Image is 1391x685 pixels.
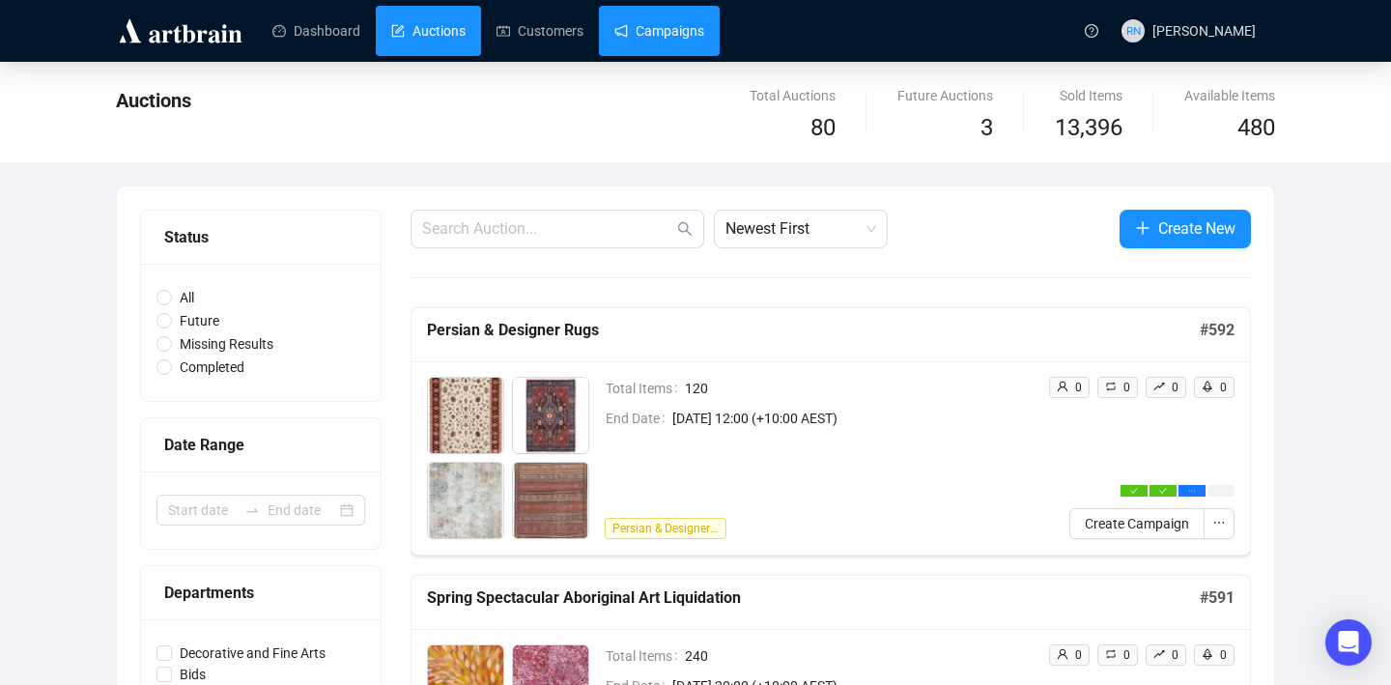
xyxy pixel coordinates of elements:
[116,15,245,46] img: logo
[1075,648,1082,662] span: 0
[1237,114,1275,141] span: 480
[172,357,252,378] span: Completed
[164,581,357,605] div: Departments
[427,586,1200,610] h5: Spring Spectacular Aboriginal Art Liquidation
[164,225,357,249] div: Status
[513,463,588,538] img: 4_1.jpg
[1055,110,1122,147] span: 13,396
[391,6,466,56] a: Auctions
[897,85,993,106] div: Future Auctions
[116,89,191,112] span: Auctions
[164,433,357,457] div: Date Range
[244,502,260,518] span: swap-right
[244,502,260,518] span: to
[1220,648,1227,662] span: 0
[725,211,876,247] span: Newest First
[1055,85,1122,106] div: Sold Items
[1202,648,1213,660] span: rocket
[685,645,1033,667] span: 240
[1069,508,1205,539] button: Create Campaign
[1125,21,1141,40] span: RN
[1153,381,1165,392] span: rise
[422,217,673,241] input: Search Auction...
[168,499,237,521] input: Start date
[1220,381,1227,394] span: 0
[1075,381,1082,394] span: 0
[1105,648,1117,660] span: retweet
[672,408,1033,429] span: [DATE] 12:00 (+10:00 AEST)
[685,378,1033,399] span: 120
[1153,648,1165,660] span: rise
[1200,319,1235,342] h5: # 592
[172,664,213,685] span: Bids
[1085,24,1098,38] span: question-circle
[1172,648,1178,662] span: 0
[513,378,588,453] img: 2_1.jpg
[1212,516,1226,529] span: ellipsis
[1202,381,1213,392] span: rocket
[172,310,227,331] span: Future
[497,6,583,56] a: Customers
[677,221,693,237] span: search
[1152,23,1256,39] span: [PERSON_NAME]
[1135,220,1150,236] span: plus
[1158,216,1235,241] span: Create New
[1159,487,1167,495] span: check
[605,518,726,539] span: Persian & Designer Rugs
[1120,210,1251,248] button: Create New
[1184,85,1275,106] div: Available Items
[172,287,202,308] span: All
[428,463,503,538] img: 3_1.jpg
[606,408,672,429] span: End Date
[411,307,1251,556] a: Persian & Designer Rugs#592Total Items120End Date[DATE] 12:00 (+10:00 AEST)Persian & Designer Rug...
[1200,586,1235,610] h5: # 591
[606,645,685,667] span: Total Items
[1085,513,1189,534] span: Create Campaign
[810,114,836,141] span: 80
[427,319,1200,342] h5: Persian & Designer Rugs
[1057,381,1068,392] span: user
[980,114,993,141] span: 3
[268,499,336,521] input: End date
[1130,487,1138,495] span: check
[1325,619,1372,666] div: Open Intercom Messenger
[272,6,360,56] a: Dashboard
[1188,487,1196,495] span: ellipsis
[172,333,281,355] span: Missing Results
[1172,381,1178,394] span: 0
[1057,648,1068,660] span: user
[428,378,503,453] img: 1_1.jpg
[750,85,836,106] div: Total Auctions
[1123,648,1130,662] span: 0
[606,378,685,399] span: Total Items
[1105,381,1117,392] span: retweet
[1123,381,1130,394] span: 0
[614,6,704,56] a: Campaigns
[172,642,333,664] span: Decorative and Fine Arts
